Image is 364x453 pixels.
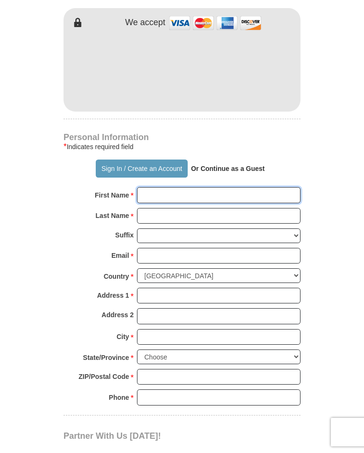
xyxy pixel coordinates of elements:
strong: Or Continue as a Guest [191,165,265,172]
strong: State/Province [83,351,129,364]
img: credit cards accepted [168,13,263,33]
strong: Last Name [96,209,129,222]
strong: Country [104,270,129,283]
span: Partner With Us [DATE]! [64,431,161,441]
strong: Phone [109,391,129,404]
h4: We accept [125,18,165,28]
strong: City [117,330,129,343]
button: Sign In / Create an Account [96,160,187,178]
h4: Personal Information [64,133,300,141]
strong: Address 1 [97,289,129,302]
strong: Suffix [115,228,134,242]
strong: ZIP/Postal Code [79,370,129,383]
div: Indicates required field [64,141,300,152]
strong: Email [111,249,129,262]
strong: Address 2 [101,308,134,321]
strong: First Name [95,189,129,202]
